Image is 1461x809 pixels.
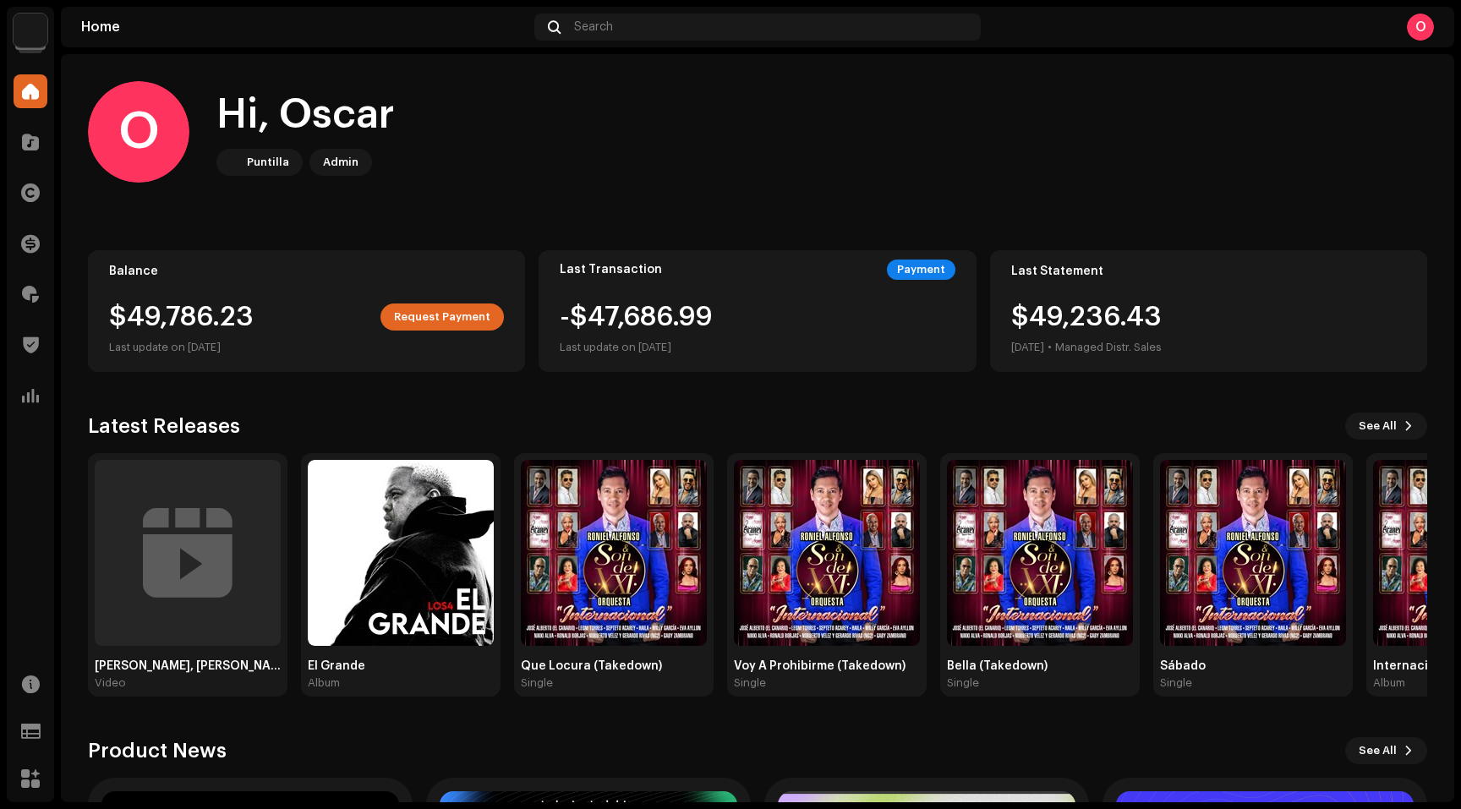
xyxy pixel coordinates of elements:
[1048,337,1052,358] div: •
[734,659,920,673] div: Voy A Prohibirme (Takedown)
[1160,659,1346,673] div: Sábado
[308,659,494,673] div: El Grande
[1359,734,1397,768] span: See All
[1160,676,1192,690] div: Single
[109,265,504,278] div: Balance
[88,250,525,372] re-o-card-value: Balance
[14,14,47,47] img: a6437e74-8c8e-4f74-a1ce-131745af0155
[88,413,240,440] h3: Latest Releases
[216,88,395,142] div: Hi, Oscar
[1011,265,1406,278] div: Last Statement
[88,737,227,764] h3: Product News
[521,460,707,646] img: e1e6889f-7887-468d-8779-d78b027f6245
[947,460,1133,646] img: ed4bb948-22f6-4cd0-a26c-ef6d1f6fc2c5
[109,337,504,358] div: Last update on [DATE]
[95,676,126,690] div: Video
[1055,337,1162,358] div: Managed Distr. Sales
[220,152,240,172] img: a6437e74-8c8e-4f74-a1ce-131745af0155
[247,152,289,172] div: Puntilla
[380,303,504,331] button: Request Payment
[1345,413,1427,440] button: See All
[1160,460,1346,646] img: 58019ce1-785d-43e2-b974-88b7bf3b60b2
[394,300,490,334] span: Request Payment
[947,659,1133,673] div: Bella (Takedown)
[574,20,613,34] span: Search
[95,659,281,673] div: [PERSON_NAME], [PERSON_NAME] [Lyric Video]
[734,676,766,690] div: Single
[560,263,662,276] div: Last Transaction
[323,152,358,172] div: Admin
[560,337,713,358] div: Last update on [DATE]
[734,460,920,646] img: d7a559f1-3cb0-4f55-bcd5-c1835d266fb9
[1407,14,1434,41] div: O
[947,676,979,690] div: Single
[88,81,189,183] div: O
[1373,676,1405,690] div: Album
[990,250,1427,372] re-o-card-value: Last Statement
[81,20,528,34] div: Home
[1011,337,1044,358] div: [DATE]
[308,676,340,690] div: Album
[1359,409,1397,443] span: See All
[521,659,707,673] div: Que Locura (Takedown)
[521,676,553,690] div: Single
[1345,737,1427,764] button: See All
[308,460,494,646] img: aaeb2668-74f1-4a13-be73-0463f25026be
[887,260,955,280] div: Payment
